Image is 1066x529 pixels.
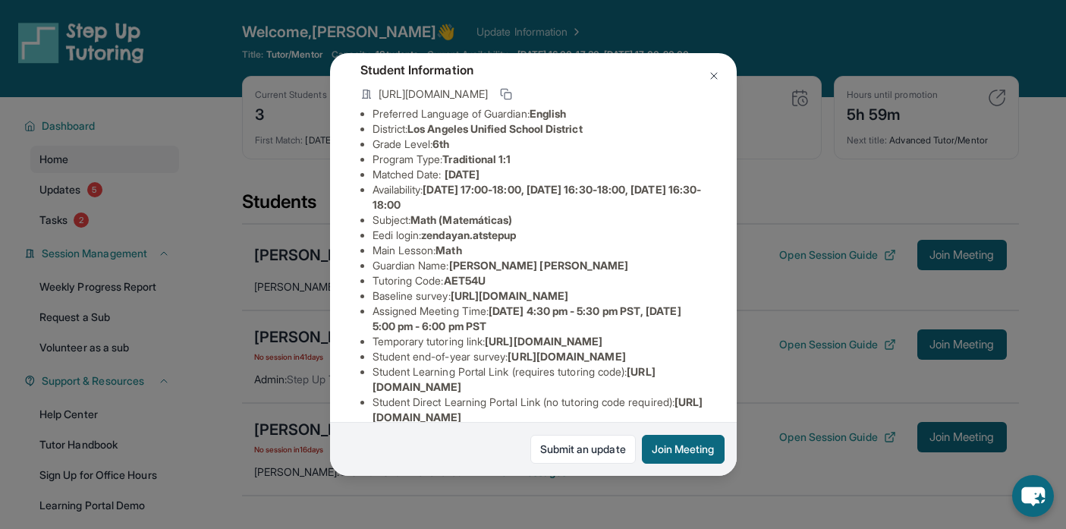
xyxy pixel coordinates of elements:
li: Grade Level: [373,137,706,152]
li: Assigned Meeting Time : [373,304,706,334]
span: 6th [432,137,449,150]
li: Baseline survey : [373,288,706,304]
span: [DATE] [445,168,480,181]
span: [URL][DOMAIN_NAME] [379,87,488,102]
li: Temporary tutoring link : [373,334,706,349]
li: Student Learning Portal Link (requires tutoring code) : [373,364,706,395]
li: Tutoring Code : [373,273,706,288]
a: Submit an update [530,435,636,464]
li: Student Direct Learning Portal Link (no tutoring code required) : [373,395,706,425]
img: Close Icon [708,70,720,82]
li: Preferred Language of Guardian: [373,106,706,121]
li: Matched Date: [373,167,706,182]
span: AET54U [444,274,486,287]
span: [URL][DOMAIN_NAME] [485,335,602,348]
span: [DATE] 17:00-18:00, [DATE] 16:30-18:00, [DATE] 16:30-18:00 [373,183,702,211]
span: Traditional 1:1 [442,153,511,165]
button: Join Meeting [642,435,725,464]
span: [URL][DOMAIN_NAME] [451,289,568,302]
li: Subject : [373,213,706,228]
li: District: [373,121,706,137]
button: chat-button [1012,475,1054,517]
span: [PERSON_NAME] [PERSON_NAME] [449,259,629,272]
h4: Student Information [360,61,706,79]
span: Math (Matemáticas) [410,213,512,226]
span: Los Angeles Unified School District [407,122,582,135]
button: Copy link [497,85,515,103]
span: [URL][DOMAIN_NAME] [508,350,625,363]
li: Availability: [373,182,706,213]
span: Math [436,244,461,257]
span: zendayan.atstepup [421,228,516,241]
li: Eedi login : [373,228,706,243]
li: Guardian Name : [373,258,706,273]
li: Student end-of-year survey : [373,349,706,364]
span: English [530,107,567,120]
li: Main Lesson : [373,243,706,258]
li: Program Type: [373,152,706,167]
span: [DATE] 4:30 pm - 5:30 pm PST, [DATE] 5:00 pm - 6:00 pm PST [373,304,681,332]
